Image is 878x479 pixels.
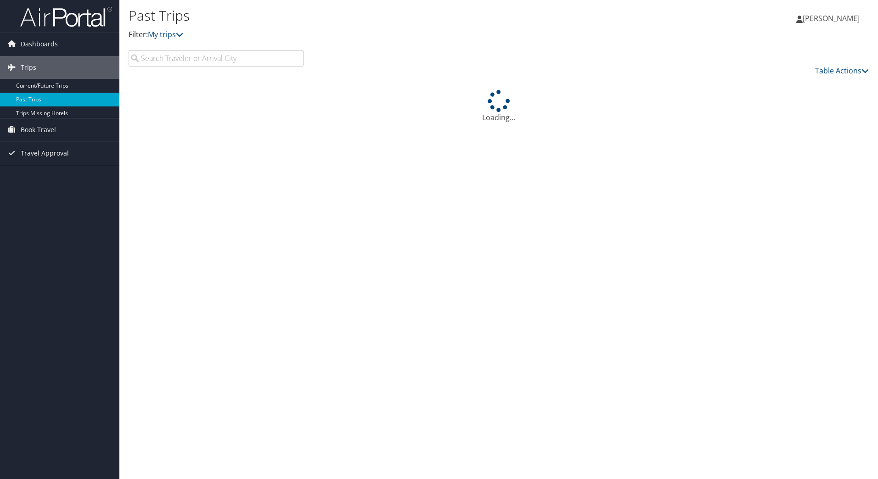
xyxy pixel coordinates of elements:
h1: Past Trips [129,6,622,25]
a: My trips [148,29,183,39]
span: [PERSON_NAME] [803,13,860,23]
span: Dashboards [21,33,58,56]
p: Filter: [129,29,622,41]
span: Travel Approval [21,142,69,165]
span: Book Travel [21,118,56,141]
input: Search Traveler or Arrival City [129,50,304,67]
img: airportal-logo.png [20,6,112,28]
div: Loading... [129,90,869,123]
a: [PERSON_NAME] [796,5,869,32]
a: Table Actions [815,66,869,76]
span: Trips [21,56,36,79]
